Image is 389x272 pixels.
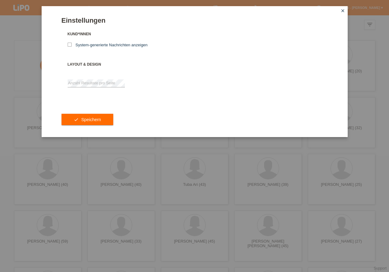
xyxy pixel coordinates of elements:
label: System-generierte Nachrichten anzeigen [68,43,148,47]
i: check [74,117,79,122]
button: check Speichern [62,114,113,125]
i: close [340,8,345,13]
span: Speichern [81,117,101,122]
h3: Kund*innen [68,32,195,36]
a: close [339,8,347,15]
h1: Einstellungen [62,17,328,24]
h3: Layout & Design [68,62,195,67]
